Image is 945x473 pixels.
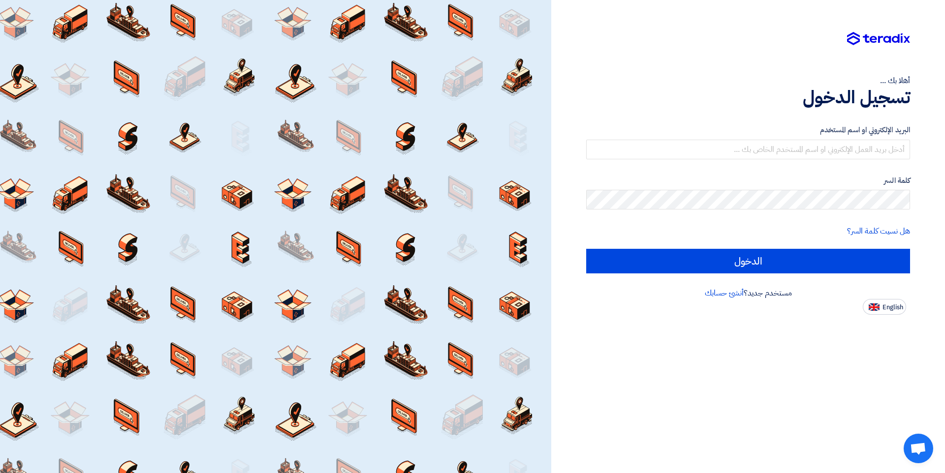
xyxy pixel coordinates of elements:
label: البريد الإلكتروني او اسم المستخدم [586,124,910,136]
div: Open chat [904,434,933,463]
span: English [882,304,903,311]
a: هل نسيت كلمة السر؟ [847,225,910,237]
img: en-US.png [869,303,880,311]
div: أهلا بك ... [586,75,910,87]
button: English [863,299,906,315]
img: Teradix logo [847,32,910,46]
h1: تسجيل الدخول [586,87,910,108]
input: أدخل بريد العمل الإلكتروني او اسم المستخدم الخاص بك ... [586,140,910,159]
div: مستخدم جديد؟ [586,287,910,299]
label: كلمة السر [586,175,910,186]
input: الدخول [586,249,910,273]
a: أنشئ حسابك [705,287,744,299]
